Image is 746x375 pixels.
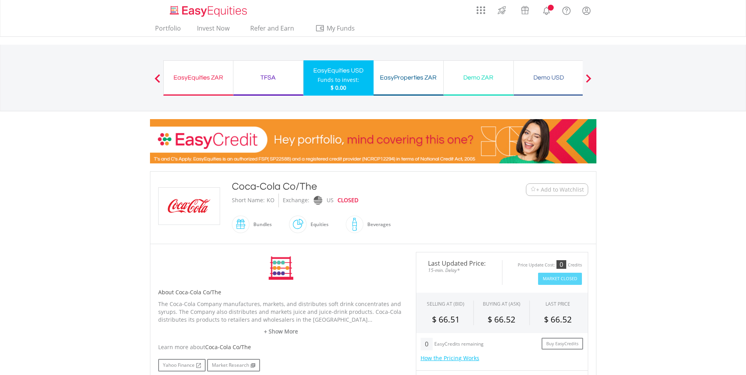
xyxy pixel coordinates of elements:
div: Credits [568,262,582,268]
span: My Funds [315,23,367,33]
span: + Add to Watchlist [536,186,584,194]
img: grid-menu-icon.svg [477,6,485,14]
p: The Coca-Cola Company manufactures, markets, and distributes soft drink concentrates and syrups. ... [158,300,404,324]
span: $ 66.51 [432,314,460,325]
a: Portfolio [152,24,184,36]
div: Learn more about [158,343,404,351]
div: SELLING AT (BID) [427,301,464,307]
img: EQU.US.KO.png [160,188,219,225]
img: EasyEquities_Logo.png [168,5,250,18]
span: Last Updated Price: [422,260,496,266]
a: AppsGrid [471,2,490,14]
a: How the Pricing Works [421,354,479,362]
button: Market Closed [538,273,582,285]
button: Watchlist + Add to Watchlist [526,183,588,196]
span: Coca-Cola Co/The [205,343,251,351]
img: nasdaq.png [313,196,322,205]
div: Bundles [249,215,272,234]
a: Yahoo Finance [158,359,206,371]
div: Coca-Cola Co/The [232,179,478,194]
div: US [327,194,334,207]
div: 0 [421,338,433,350]
span: Refer and Earn [250,24,294,33]
button: Previous [150,78,165,86]
button: Next [581,78,596,86]
h5: About Coca-Cola Co/The [158,288,404,296]
a: Buy EasyCredits [542,338,583,350]
img: thrive-v2.svg [495,4,508,16]
a: Invest Now [194,24,233,36]
a: Vouchers [513,2,536,16]
a: FAQ's and Support [556,2,576,18]
span: $ 0.00 [331,84,346,91]
div: TFSA [238,72,298,83]
div: Short Name: [232,194,265,207]
a: Notifications [536,2,556,18]
div: Equities [307,215,329,234]
div: LAST PRICE [546,301,570,307]
a: Market Research [207,359,260,371]
img: Watchlist [530,187,536,192]
a: Refer and Earn [242,24,302,36]
img: vouchers-v2.svg [518,4,531,16]
a: My Profile [576,2,596,19]
div: EasyProperties ZAR [378,72,439,83]
span: 15-min. Delay* [422,266,496,274]
div: 0 [556,260,566,269]
a: + Show More [158,328,404,335]
span: $ 66.52 [488,314,515,325]
div: Demo ZAR [448,72,509,83]
div: Price Update Cost: [518,262,555,268]
div: EasyCredits remaining [434,341,484,348]
span: BUYING AT (ASK) [483,301,520,307]
span: $ 66.52 [544,314,572,325]
div: CLOSED [338,194,358,207]
div: Demo USD [518,72,579,83]
div: KO [267,194,275,207]
div: Funds to invest: [318,76,359,84]
img: EasyCredit Promotion Banner [150,119,596,163]
div: EasyEquities USD [308,65,369,76]
a: Home page [167,2,250,18]
div: EasyEquities ZAR [168,72,228,83]
div: Beverages [363,215,391,234]
div: Exchange: [283,194,309,207]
